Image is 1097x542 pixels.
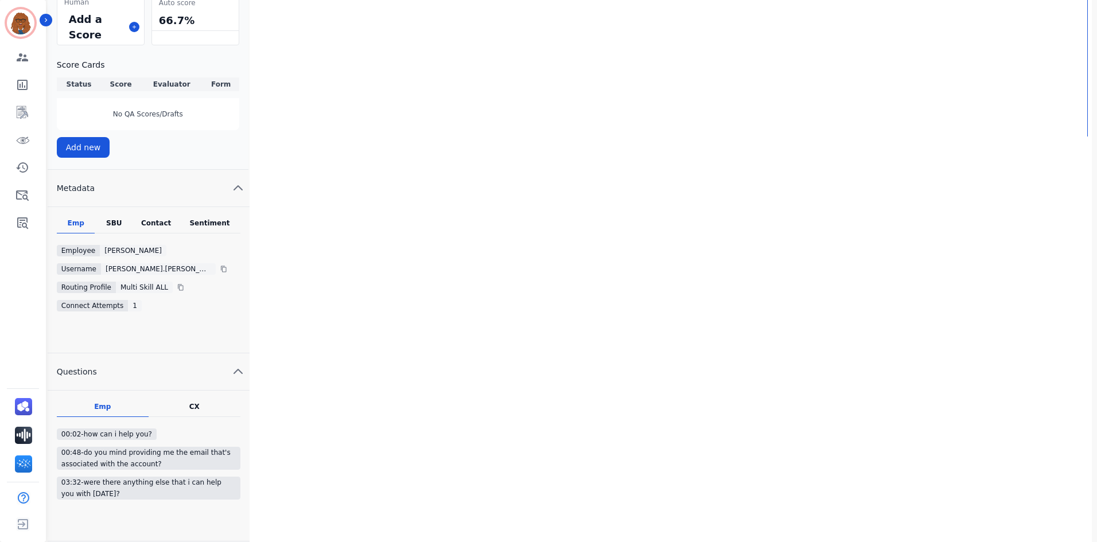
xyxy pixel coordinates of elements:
div: 03:32-were there anything else that i can help you with [DATE]? [57,477,240,500]
th: Form [203,77,239,91]
svg: chevron up [231,181,245,195]
div: [PERSON_NAME].[PERSON_NAME]@eccogroupusa.comc3189c5b-232e-11ed-8006-800c584eb7f3 [101,263,216,275]
div: SBU [95,219,133,233]
div: [PERSON_NAME] [100,245,166,256]
div: Add a Score [67,9,125,45]
div: 00:48-do you mind providing me the email that's associated with the account? [57,447,240,470]
span: Metadata [48,182,104,194]
button: Metadata chevron up [48,170,250,207]
div: Emp [94,402,111,411]
span: Questions [48,366,106,377]
div: Multi Skill ALL [116,282,173,293]
div: 66.7% [157,10,234,30]
div: 00:02-how can i help you? [57,428,157,440]
th: Evaluator [141,77,203,91]
div: Employee [57,245,100,256]
div: Routing Profile [57,282,116,293]
div: Username [57,263,101,275]
th: Score [101,77,141,91]
button: Add new [57,137,110,158]
div: Sentiment [179,219,240,233]
img: Bordered avatar [7,9,34,37]
div: CX [189,402,200,411]
button: Questions chevron up [48,353,250,391]
div: Connect Attempts [57,300,129,311]
svg: chevron up [231,365,245,379]
div: 1 [128,300,142,311]
div: Contact [133,219,179,233]
div: No QA Scores/Drafts [57,98,239,130]
div: Emp [57,219,95,233]
h3: Score Cards [57,59,239,71]
th: Status [57,77,101,91]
